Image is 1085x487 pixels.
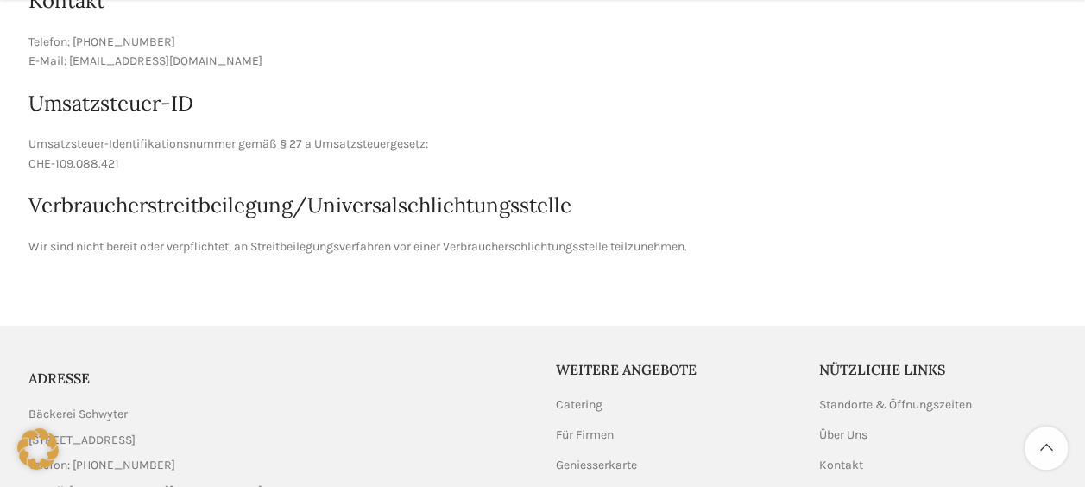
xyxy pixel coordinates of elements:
span: ADRESSE [28,370,90,387]
h5: Nützliche Links [819,360,1057,379]
span: [STREET_ADDRESS] [28,431,136,450]
p: Umsatzsteuer-Identifikationsnummer gemäß § 27 a Umsatzsteuergesetz: CHE-109.088.421 [28,135,794,174]
a: Geniesserkarte [556,457,639,474]
a: Standorte & Öffnungszeiten [819,396,974,414]
span: Bäckerei Schwyter [28,405,128,424]
a: List item link [28,456,530,475]
h2: Umsatzsteuer-ID [28,89,794,118]
h5: Weitere Angebote [556,360,794,379]
a: Catering [556,396,604,414]
a: Für Firmen [556,427,615,444]
h2: Verbraucher­streit­beilegung/Universal­schlichtungs­stelle [28,191,794,220]
p: Telefon: [PHONE_NUMBER] E-Mail: [EMAIL_ADDRESS][DOMAIN_NAME] [28,33,794,72]
a: Scroll to top button [1025,427,1068,470]
a: Kontakt [819,457,865,474]
a: Über Uns [819,427,869,444]
p: Wir sind nicht bereit oder verpflichtet, an Streitbeilegungsverfahren vor einer Verbraucherschlic... [28,237,794,256]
